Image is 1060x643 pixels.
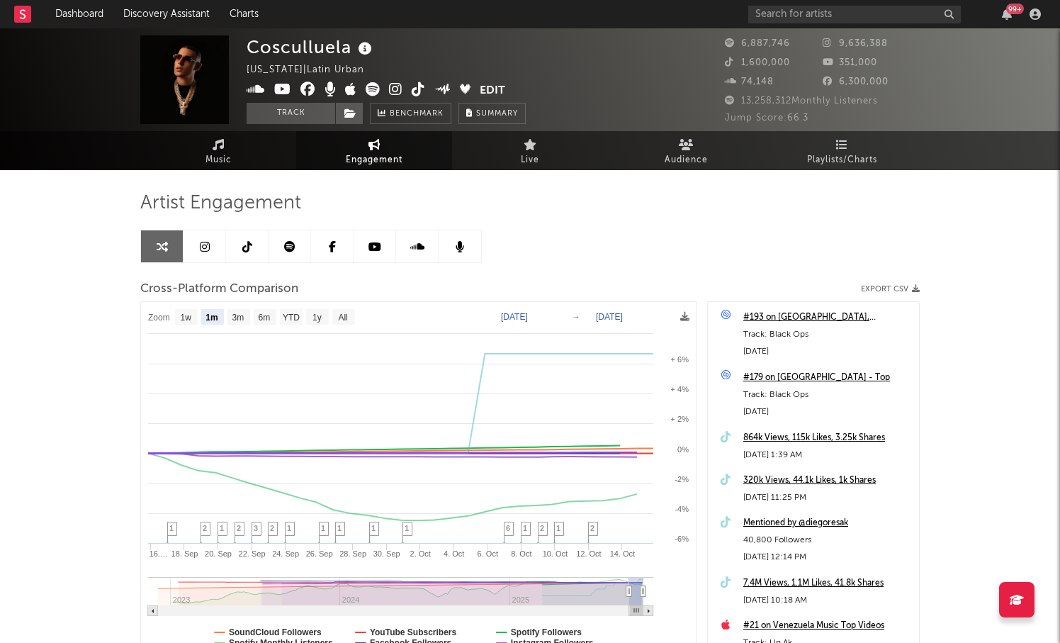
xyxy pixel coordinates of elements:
div: [DATE] 11:25 PM [743,489,912,506]
text: YouTube Subscribers [370,627,457,637]
button: 99+ [1002,9,1012,20]
span: 2 [237,524,241,532]
div: [US_STATE] | Latin Urban [247,62,380,79]
a: #21 on Venezuela Music Top Videos [743,617,912,634]
text: 28. Sep [339,549,366,558]
span: Cross-Platform Comparison [140,281,298,298]
text: 6m [259,313,271,323]
span: 351,000 [823,58,877,67]
text: 16.… [150,549,168,558]
span: 6,300,000 [823,77,889,86]
text: Spotify Followers [511,627,582,637]
text: All [338,313,347,323]
text: [DATE] [596,312,623,322]
a: Benchmark [370,103,451,124]
a: Live [452,131,608,170]
text: SoundCloud Followers [229,627,322,637]
text: -4% [675,505,689,513]
button: Track [247,103,335,124]
text: 20. Sep [205,549,232,558]
span: 1 [337,524,342,532]
div: [DATE] 1:39 AM [743,447,912,464]
text: 8. Oct [511,549,531,558]
text: 24. Sep [272,549,299,558]
a: #193 on [GEOGRAPHIC_DATA], [GEOGRAPHIC_DATA] [743,309,912,326]
a: Music [140,131,296,170]
span: Playlists/Charts [807,152,877,169]
span: Live [521,152,539,169]
text: 2. Oct [410,549,431,558]
span: 1,600,000 [725,58,790,67]
text: 10. Oct [543,549,568,558]
span: Summary [476,110,518,118]
text: + 6% [671,355,689,364]
text: 1w [181,313,192,323]
text: + 2% [671,415,689,423]
div: 99 + [1006,4,1024,14]
a: 7.4M Views, 1.1M Likes, 41.8k Shares [743,575,912,592]
text: 3m [232,313,244,323]
text: 30. Sep [373,549,400,558]
div: 40,800 Followers [743,532,912,549]
div: [DATE] 12:14 PM [743,549,912,566]
span: 3 [254,524,258,532]
span: 1 [220,524,224,532]
a: 864k Views, 115k Likes, 3.25k Shares [743,430,912,447]
span: 1 [287,524,291,532]
button: Summary [458,103,526,124]
span: 9,636,388 [823,39,888,48]
span: 2 [270,524,274,532]
span: Music [205,152,232,169]
span: 1 [321,524,325,532]
text: -2% [675,475,689,483]
div: [DATE] 10:18 AM [743,592,912,609]
a: #179 on [GEOGRAPHIC_DATA] - Top [743,369,912,386]
span: 1 [371,524,376,532]
span: 1 [169,524,174,532]
span: 74,148 [725,77,774,86]
span: 2 [590,524,594,532]
span: Artist Engagement [140,195,301,212]
div: Track: Black Ops [743,386,912,403]
span: 1 [405,524,409,532]
text: 14. Oct [610,549,635,558]
span: Benchmark [390,106,444,123]
button: Edit [480,82,505,100]
text: 1y [312,313,322,323]
span: Audience [665,152,708,169]
span: 1 [556,524,560,532]
span: 13,258,312 Monthly Listeners [725,96,878,106]
text: 1m [205,313,218,323]
span: 1 [523,524,527,532]
span: 6,887,746 [725,39,790,48]
div: Cosculluela [247,35,376,59]
button: Export CSV [861,285,920,293]
a: Playlists/Charts [764,131,920,170]
text: 12. Oct [576,549,601,558]
span: Engagement [346,152,402,169]
span: 6 [506,524,510,532]
text: 22. Sep [239,549,266,558]
text: 0% [677,445,689,454]
a: 320k Views, 44.1k Likes, 1k Shares [743,472,912,489]
text: [DATE] [501,312,528,322]
div: Track: Black Ops [743,326,912,343]
text: 6. Oct [478,549,498,558]
text: 26. Sep [306,549,333,558]
text: 4. Oct [444,549,464,558]
text: + 4% [671,385,689,393]
a: Mentioned by @diegoresak [743,515,912,532]
input: Search for artists [748,6,961,23]
div: [DATE] [743,403,912,420]
text: 18. Sep [171,549,198,558]
div: [DATE] [743,343,912,360]
a: Audience [608,131,764,170]
text: -6% [675,535,689,543]
span: Jump Score: 66.3 [725,113,808,123]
